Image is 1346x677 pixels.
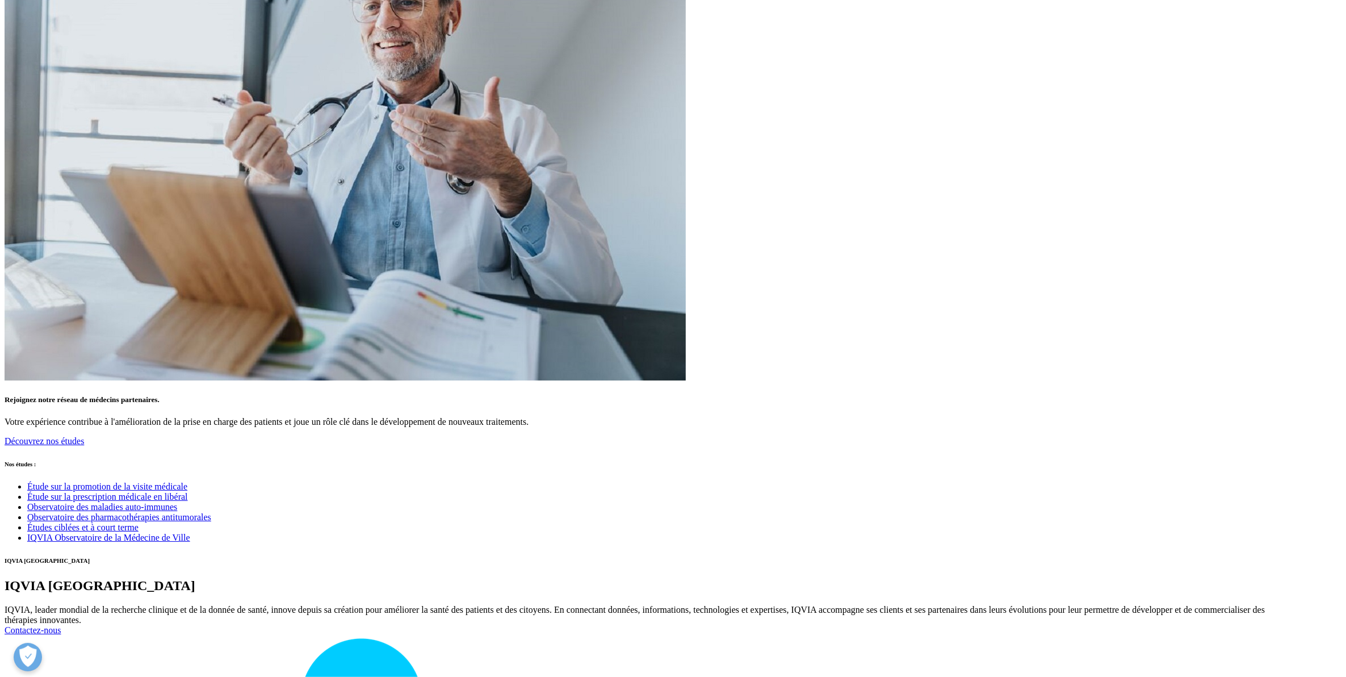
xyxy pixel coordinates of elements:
h1: IQVIA [GEOGRAPHIC_DATA] [5,578,1341,594]
a: Contactez-nous [5,625,61,635]
a: IQVIA Observatoire de la Médecine de Ville [27,533,190,542]
a: Étude sur la promotion de la visite médicale [27,482,187,491]
a: Observatoire des pharmacothérapies antitumorales [27,512,211,522]
a: Découvrez nos études [5,436,84,446]
a: Étude sur la prescription médicale en libéral [27,492,188,502]
h6: IQVIA [GEOGRAPHIC_DATA] [5,557,1341,564]
div: IQVIA, leader mondial de la recherche clinique et de la donnée de santé, innove depuis sa créatio... [5,605,1341,625]
a: Études ciblées et à court terme [27,523,139,532]
p: Votre expérience contribue à l'amélioration de la prise en charge des patients et joue un rôle cl... [5,417,1341,427]
a: Observatoire des maladies auto-immunes [27,502,177,512]
button: Open Preferences [14,643,42,671]
h5: Rejoignez notre réseau de médecins partenaires. [5,395,1341,404]
h6: Nos études : [5,461,1341,467]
